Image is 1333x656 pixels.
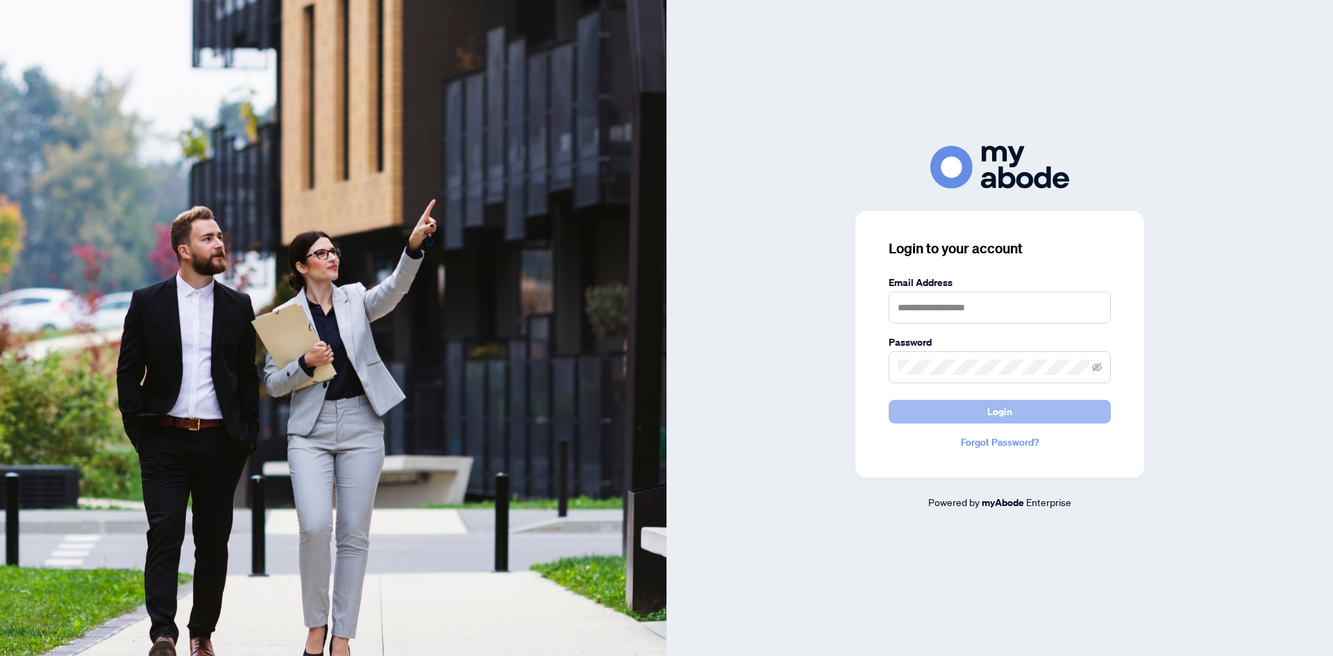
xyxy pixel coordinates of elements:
[889,335,1111,350] label: Password
[987,401,1012,423] span: Login
[1026,496,1071,508] span: Enterprise
[889,400,1111,423] button: Login
[982,495,1024,510] a: myAbode
[1092,362,1102,372] span: eye-invisible
[889,275,1111,290] label: Email Address
[930,146,1069,188] img: ma-logo
[889,239,1111,258] h3: Login to your account
[889,435,1111,450] a: Forgot Password?
[928,496,980,508] span: Powered by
